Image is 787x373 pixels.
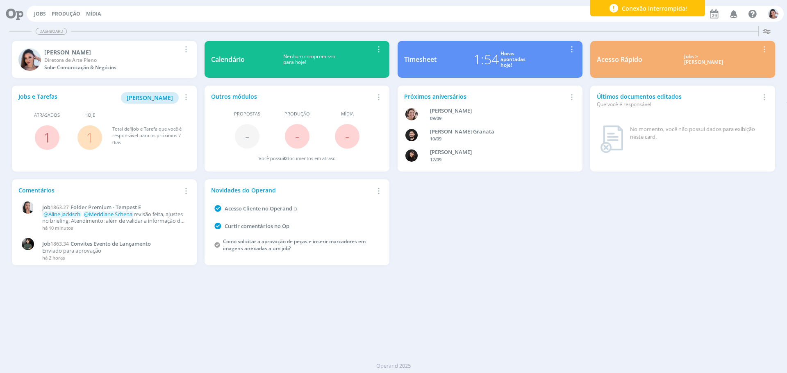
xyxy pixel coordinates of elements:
[121,92,179,104] button: [PERSON_NAME]
[404,92,566,101] div: Próximos aniversários
[430,115,441,121] span: 09/09
[211,54,245,64] div: Calendário
[49,11,83,17] button: Produção
[225,205,297,212] a: Acesso Cliente no Operand :)
[42,248,186,254] p: Enviado para aprovação
[259,155,336,162] div: Você possui documentos em atraso
[36,28,67,35] span: Dashboard
[225,222,289,230] a: Curtir comentários no Op
[71,240,151,247] span: Convites Evento de Lançamento
[32,11,48,17] button: Jobs
[22,201,34,214] img: C
[404,54,437,64] div: Timesheet
[84,11,103,17] button: Mídia
[42,211,186,224] p: revisão feita, ajustes no briefing. Atendimento: além de validar a informação de DAA da pata-de-v...
[405,108,418,120] img: A
[405,129,418,141] img: B
[234,111,260,118] span: Propostas
[42,241,186,247] a: Job1863.34Convites Evento de Lançamento
[42,204,186,211] a: Job1863.27Folder Premium - Tempest E
[43,210,80,218] span: @Aline Jackisch
[245,127,249,145] span: -
[43,129,51,146] a: 1
[430,107,563,115] div: Aline Beatriz Jackisch
[430,156,441,163] span: 12/09
[130,126,132,132] span: 1
[50,204,69,211] span: 1863.27
[597,101,759,108] div: Que você é responsável
[295,127,299,145] span: -
[597,54,642,64] div: Acesso Rápido
[500,51,525,68] div: Horas apontadas hoje!
[34,112,60,119] span: Atrasados
[86,10,101,17] a: Mídia
[22,238,34,250] img: M
[44,64,181,71] div: Sobe Comunicação & Negócios
[18,186,181,194] div: Comentários
[630,125,765,141] div: No momento, você não possui dados para exibição neste card.
[44,48,181,57] div: Nicole Bartz
[284,111,310,118] span: Produção
[405,149,418,162] img: L
[44,57,181,64] div: Diretora de Arte Pleno
[84,210,132,218] span: @Meridiane Schena
[245,54,373,66] div: Nenhum compromisso para hoje!
[42,255,65,261] span: há 2 horas
[430,136,441,142] span: 10/09
[768,9,778,19] img: N
[86,129,93,146] a: 1
[211,186,373,194] div: Novidades do Operand
[127,94,173,102] span: [PERSON_NAME]
[768,7,779,21] button: N
[648,54,759,66] div: Jobs > [PERSON_NAME]
[341,111,354,118] span: Mídia
[473,50,499,69] div: 1:54
[284,155,287,161] span: 0
[211,92,373,101] div: Outros módulos
[345,127,349,145] span: -
[597,92,759,108] div: Últimos documentos editados
[18,48,41,71] img: N
[18,92,181,104] div: Jobs e Tarefas
[622,4,687,13] span: Conexão interrompida!
[430,148,563,156] div: Luana da Silva de Andrade
[223,238,366,252] a: Como solicitar a aprovação de peças e inserir marcadores em imagens anexadas a um job?
[42,225,73,231] span: há 10 minutos
[398,41,582,78] a: Timesheet1:54Horasapontadashoje!
[34,10,46,17] a: Jobs
[121,93,179,101] a: [PERSON_NAME]
[12,41,197,78] a: N[PERSON_NAME]Diretora de Arte PlenoSobe Comunicação & Negócios
[50,240,69,247] span: 1863.34
[112,126,182,146] div: Total de Job e Tarefa que você é responsável para os próximos 7 dias
[71,203,141,211] span: Folder Premium - Tempest E
[84,112,95,119] span: Hoje
[430,128,563,136] div: Bruno Corralo Granata
[600,125,623,153] img: dashboard_not_found.png
[52,10,80,17] a: Produção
